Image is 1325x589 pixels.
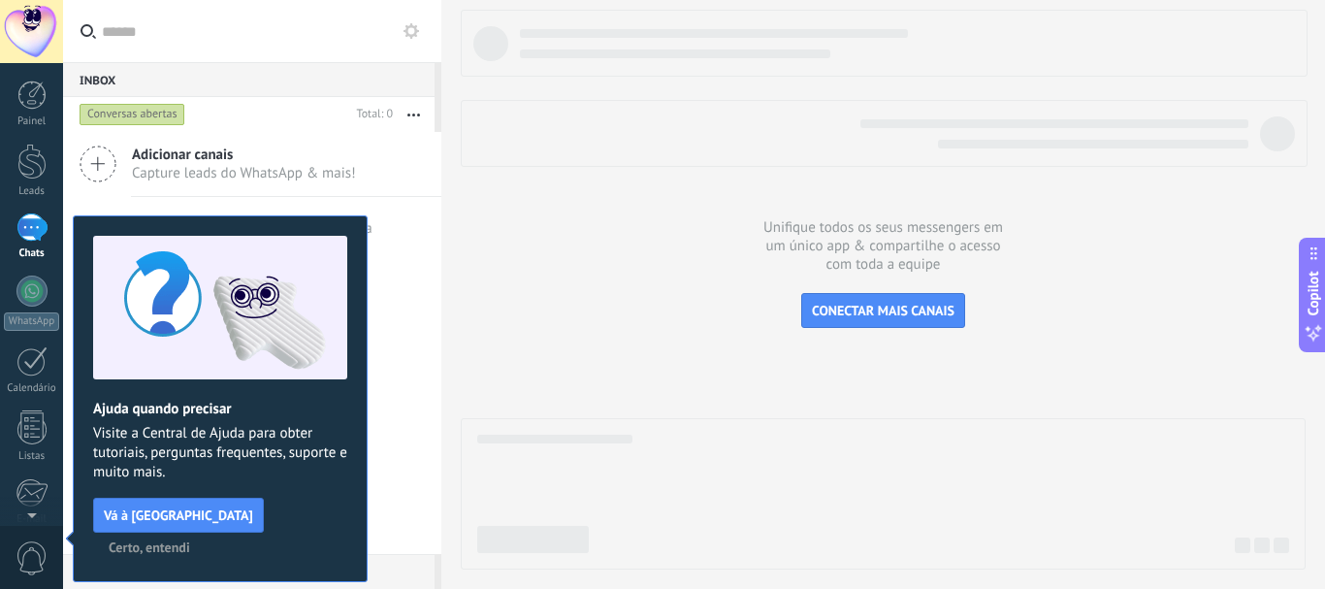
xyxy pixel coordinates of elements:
span: Copilot [1304,271,1323,315]
div: Conversas abertas [80,103,185,126]
div: Inbox [63,62,435,97]
span: Capture leads do WhatsApp & mais! [132,164,356,182]
div: Painel [4,115,60,128]
div: Total: 0 [349,105,393,124]
button: CONECTAR MAIS CANAIS [801,293,965,328]
button: Vá à [GEOGRAPHIC_DATA] [93,498,264,533]
div: Calendário [4,382,60,395]
span: CONECTAR MAIS CANAIS [812,302,954,319]
div: WhatsApp [4,312,59,331]
span: Vá à [GEOGRAPHIC_DATA] [104,508,253,522]
h2: Ajuda quando precisar [93,400,347,418]
span: Adicionar canais [132,146,356,164]
span: Visite a Central de Ajuda para obter tutoriais, perguntas frequentes, suporte e muito mais. [93,424,347,482]
div: Chats [4,247,60,260]
div: Listas [4,450,60,463]
div: Leads [4,185,60,198]
button: Certo, entendi [100,533,199,562]
span: Certo, entendi [109,540,190,554]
